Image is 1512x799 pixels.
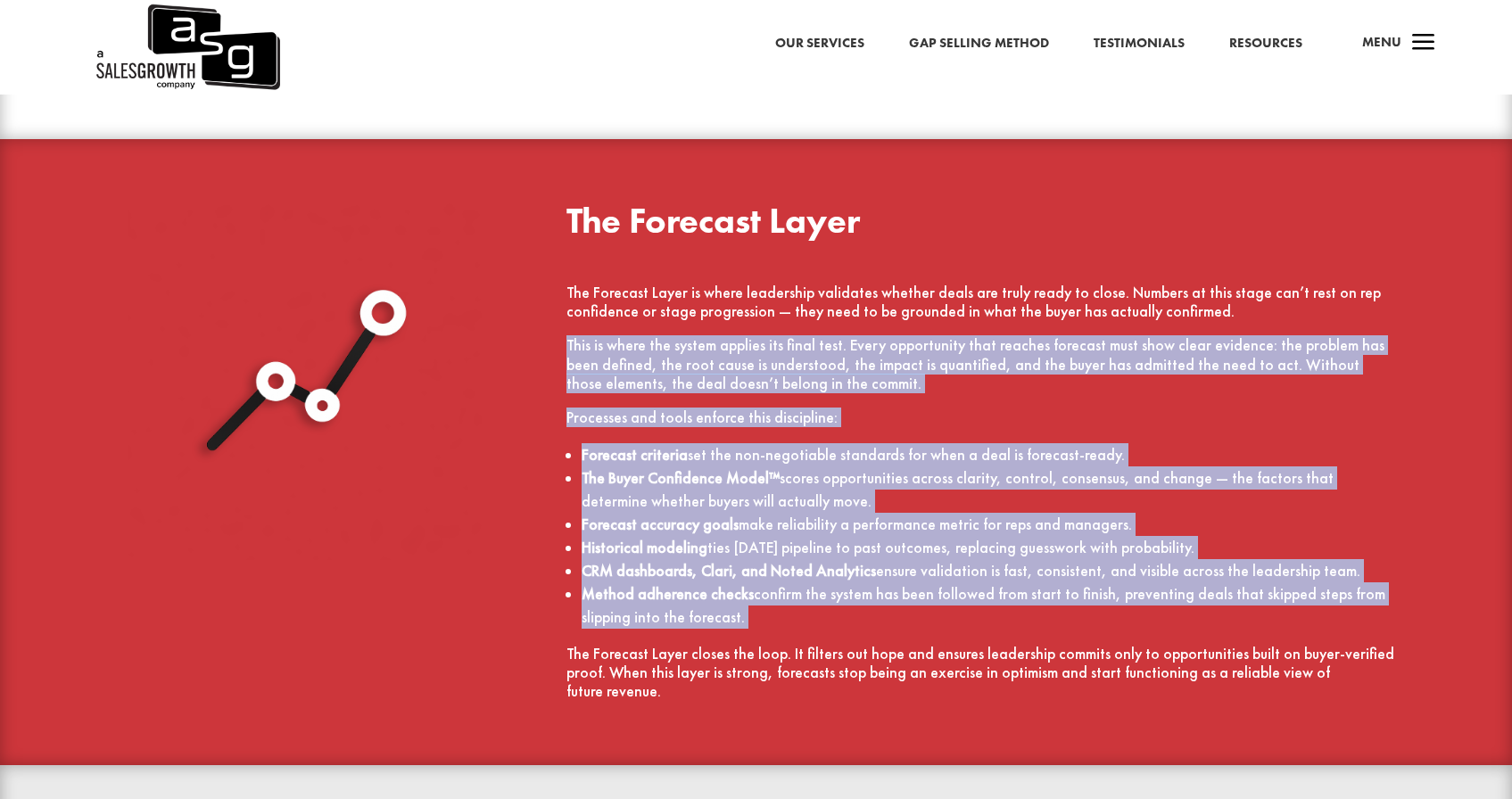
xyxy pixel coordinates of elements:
p: The Forecast Layer is where leadership validates whether deals are truly ready to close. Numbers ... [566,284,1397,337]
li: set the non-negotiable standards for when a deal is forecast-ready. [582,443,1396,466]
p: This is where the system applies its final test. Every opportunity that reaches forecast must sho... [566,336,1397,408]
strong: Historical modeling [582,538,707,557]
h2: The Forecast Layer [566,203,1397,248]
span: Menu [1362,33,1401,51]
strong: Forecast criteria [582,445,688,465]
img: Forecast White Shadow [128,203,484,560]
li: ties [DATE] pipeline to past outcomes, replacing guesswork with probability. [582,536,1396,559]
p: Processes and tools enforce this discipline: [566,408,1397,443]
strong: CRM dashboards, Clari, and Noted Analytics [582,561,876,581]
a: Resources [1229,32,1302,55]
a: Our Services [775,32,864,55]
li: make reliability a performance metric for reps and managers. [582,513,1396,536]
span: a [1406,26,1442,62]
strong: Forecast accuracy goals [582,515,739,534]
a: Gap Selling Method [909,32,1049,55]
li: confirm the system has been followed from start to finish, preventing deals that skipped steps fr... [582,582,1396,629]
li: ensure validation is fast, consistent, and visible across the leadership team. [582,559,1396,582]
strong: The Buyer Confidence Model™ [582,468,780,488]
li: scores opportunities across clarity, control, consensus, and change — the factors that determine ... [582,466,1396,513]
strong: Method adherence checks [582,584,754,604]
a: Testimonials [1094,32,1185,55]
p: The Forecast Layer closes the loop. It filters out hope and ensures leadership commits only to op... [566,645,1397,701]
